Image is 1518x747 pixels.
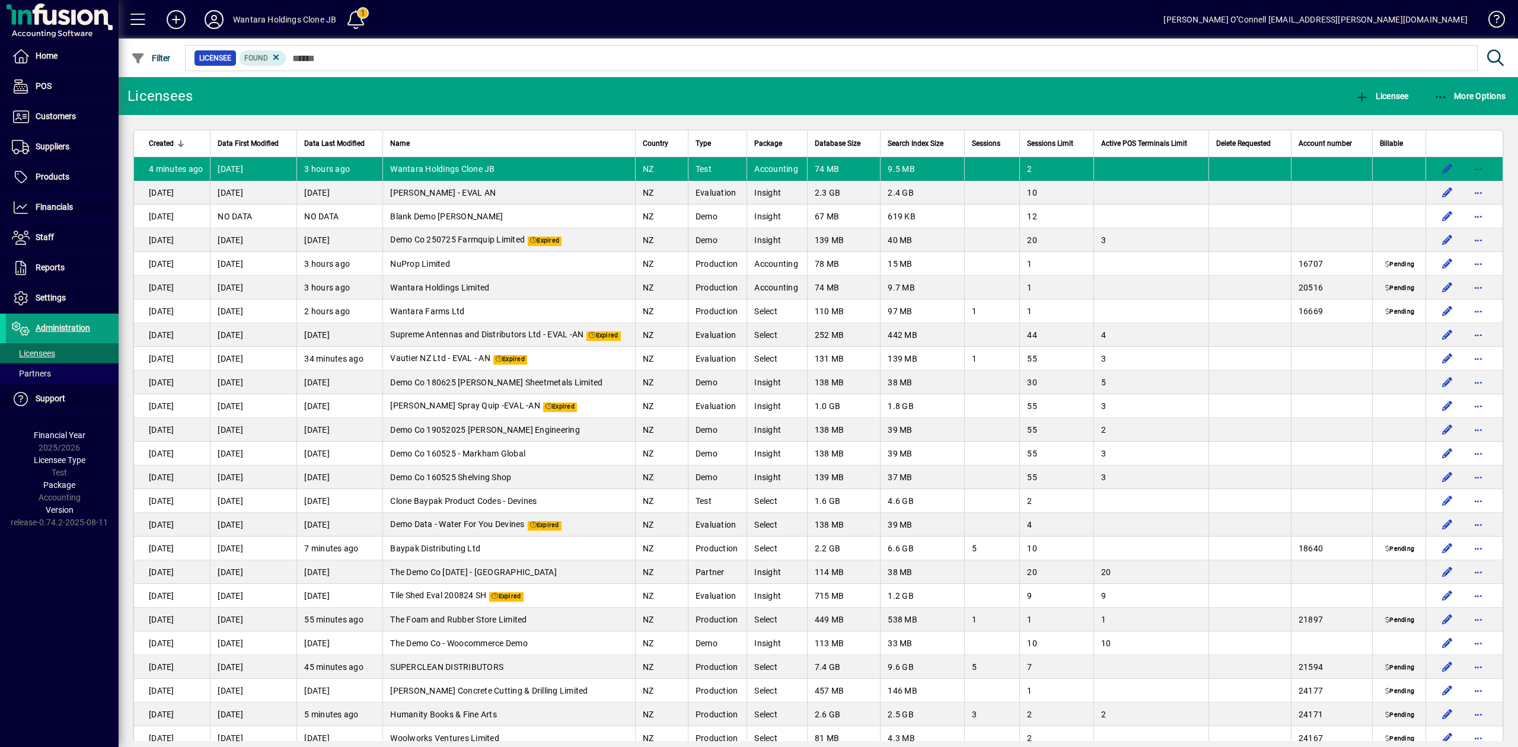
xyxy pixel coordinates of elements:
[36,202,73,212] span: Financials
[688,347,747,371] td: Evaluation
[1469,373,1488,392] button: More options
[390,235,525,244] span: Demo Co 250725 Farmquip Limited
[1019,252,1093,276] td: 1
[36,293,66,302] span: Settings
[296,418,382,442] td: [DATE]
[1216,137,1271,150] span: Delete Requested
[134,276,210,299] td: [DATE]
[149,137,174,150] span: Created
[134,442,210,465] td: [DATE]
[807,489,881,513] td: 1.6 GB
[1019,347,1093,371] td: 55
[36,111,76,121] span: Customers
[134,347,210,371] td: [DATE]
[528,237,562,246] span: Expired
[688,465,747,489] td: Demo
[1438,539,1457,558] button: Edit
[210,513,296,537] td: [DATE]
[1291,299,1372,323] td: 16669
[754,137,800,150] div: Package
[1469,586,1488,605] button: More options
[1093,228,1208,252] td: 3
[1469,491,1488,510] button: More options
[1469,610,1488,629] button: More options
[815,137,860,150] span: Database Size
[635,181,688,205] td: NZ
[36,81,52,91] span: POS
[688,252,747,276] td: Production
[543,403,577,412] span: Expired
[304,137,375,150] div: Data Last Modified
[747,347,807,371] td: Select
[688,418,747,442] td: Demo
[210,489,296,513] td: [DATE]
[1380,137,1418,150] div: Billable
[1469,397,1488,416] button: More options
[210,394,296,418] td: [DATE]
[46,505,74,515] span: Version
[390,401,540,410] span: [PERSON_NAME] Spray Quip -EVAL -AN
[688,276,747,299] td: Production
[157,9,195,30] button: Add
[390,137,410,150] span: Name
[210,205,296,228] td: NO DATA
[12,349,55,358] span: Licensees
[747,205,807,228] td: Insight
[296,489,382,513] td: [DATE]
[195,9,233,30] button: Profile
[210,252,296,276] td: [DATE]
[390,330,583,339] span: Supreme Antennas and Distributors Ltd - EVAL -AN
[1380,137,1403,150] span: Billable
[635,442,688,465] td: NZ
[131,53,171,63] span: Filter
[688,228,747,252] td: Demo
[210,347,296,371] td: [DATE]
[1469,563,1488,582] button: More options
[1438,373,1457,392] button: Edit
[747,299,807,323] td: Select
[296,228,382,252] td: [DATE]
[880,489,964,513] td: 4.6 GB
[747,418,807,442] td: Insight
[36,172,69,181] span: Products
[1027,137,1073,150] span: Sessions Limit
[296,276,382,299] td: 3 hours ago
[390,425,580,435] span: Demo Co 19052025 [PERSON_NAME] Engineering
[36,232,54,242] span: Staff
[1438,468,1457,487] button: Edit
[296,252,382,276] td: 3 hours ago
[747,157,807,181] td: Accounting
[1101,137,1201,150] div: Active POS Terminals Limit
[390,449,525,458] span: Demo Co 160525 - Markham Global
[244,54,268,62] span: Found
[134,513,210,537] td: [DATE]
[635,205,688,228] td: NZ
[1438,420,1457,439] button: Edit
[390,353,490,363] span: Vautier NZ Ltd - EVAL - AN
[1299,137,1365,150] div: Account number
[1469,254,1488,273] button: More options
[1019,465,1093,489] td: 55
[1469,207,1488,226] button: More options
[134,228,210,252] td: [DATE]
[747,489,807,513] td: Select
[134,157,210,181] td: 4 minutes ago
[807,181,881,205] td: 2.3 GB
[1438,515,1457,534] button: Edit
[210,371,296,394] td: [DATE]
[1469,634,1488,653] button: More options
[6,72,119,101] a: POS
[36,142,69,151] span: Suppliers
[1469,657,1488,676] button: More options
[1019,228,1093,252] td: 20
[747,465,807,489] td: Insight
[964,299,1020,323] td: 1
[635,228,688,252] td: NZ
[12,369,51,378] span: Partners
[1291,276,1372,299] td: 20516
[210,276,296,299] td: [DATE]
[34,430,85,440] span: Financial Year
[296,347,382,371] td: 34 minutes ago
[1469,278,1488,297] button: More options
[807,323,881,347] td: 252 MB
